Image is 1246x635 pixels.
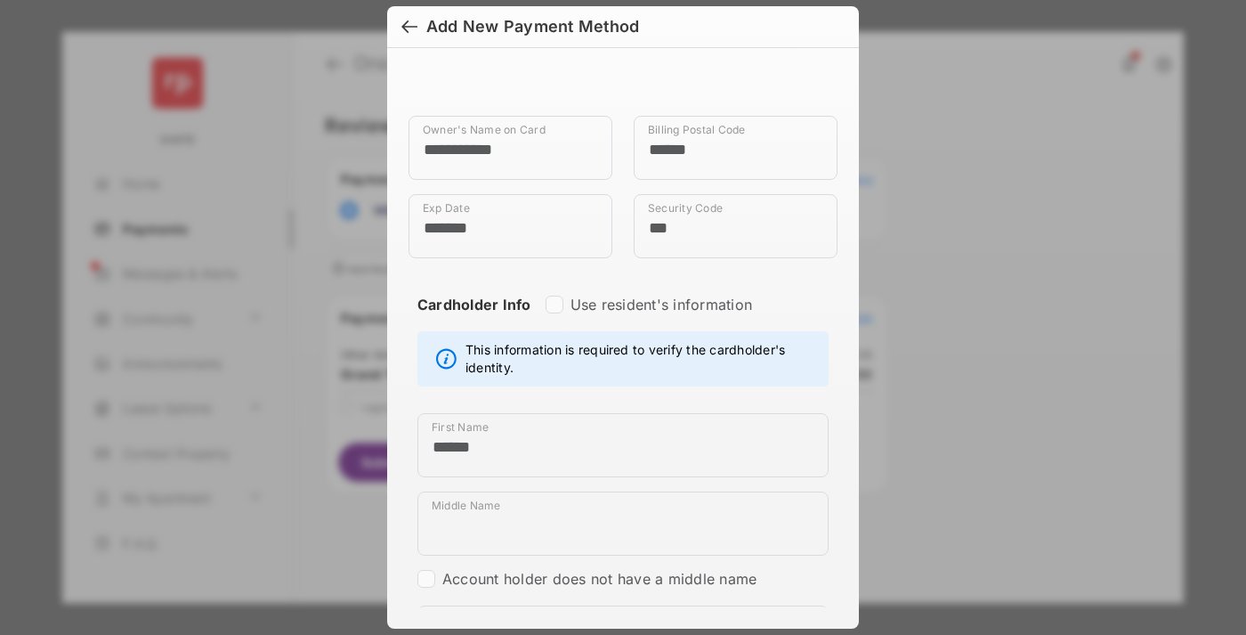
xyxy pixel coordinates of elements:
label: Account holder does not have a middle name [442,570,756,588]
span: This information is required to verify the cardholder's identity. [465,341,819,377]
strong: Cardholder Info [417,296,531,346]
div: Add New Payment Method [426,17,639,37]
label: Use resident's information [570,296,752,313]
iframe: Credit card field [409,37,837,116]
